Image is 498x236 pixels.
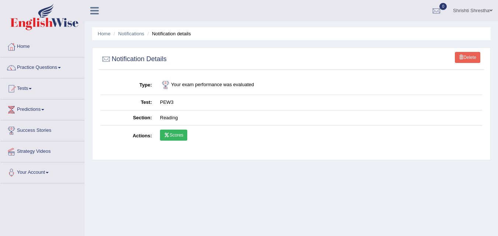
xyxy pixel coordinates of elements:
th: Section [101,110,156,126]
td: Your exam performance was evaluated [156,75,482,95]
a: Delete [455,52,480,63]
h2: Notification Details [101,54,167,65]
a: Home [98,31,111,36]
span: 0 [439,3,447,10]
th: Actions [101,126,156,147]
a: Your Account [0,162,84,181]
td: PEW3 [156,95,482,110]
a: Strategy Videos [0,141,84,160]
th: Type [101,75,156,95]
th: Test [101,95,156,110]
a: Success Stories [0,120,84,139]
a: Predictions [0,99,84,118]
a: Home [0,36,84,55]
a: Notifications [118,31,144,36]
a: Tests [0,78,84,97]
a: Scores [160,130,187,141]
a: Practice Questions [0,57,84,76]
td: Reading [156,110,482,126]
li: Notification details [146,30,191,37]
